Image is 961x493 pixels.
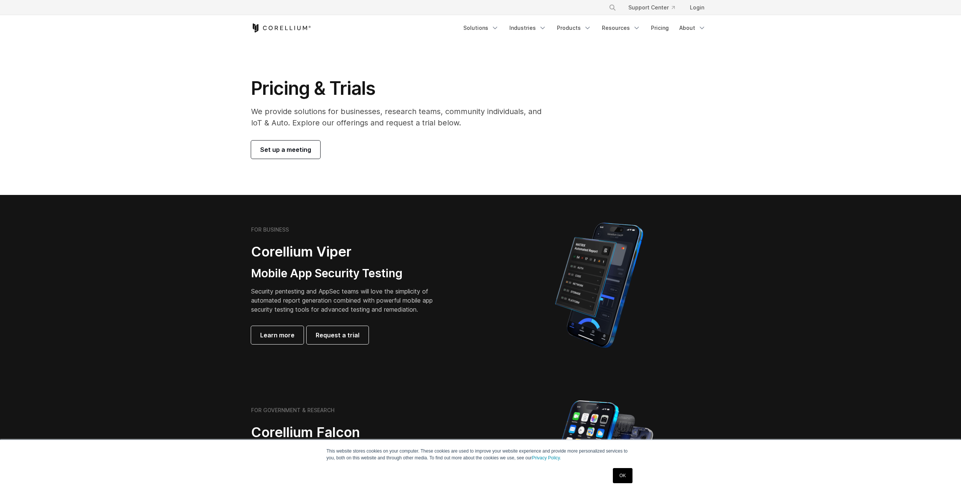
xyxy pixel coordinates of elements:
[251,424,463,441] h2: Corellium Falcon
[675,21,710,35] a: About
[251,243,444,260] h2: Corellium Viper
[459,21,503,35] a: Solutions
[251,326,304,344] a: Learn more
[260,331,295,340] span: Learn more
[316,331,359,340] span: Request a trial
[622,1,681,14] a: Support Center
[307,326,369,344] a: Request a trial
[251,287,444,314] p: Security pentesting and AppSec teams will love the simplicity of automated report generation comb...
[260,145,311,154] span: Set up a meeting
[532,455,561,461] a: Privacy Policy.
[327,448,635,461] p: This website stores cookies on your computer. These cookies are used to improve your website expe...
[251,141,320,159] a: Set up a meeting
[646,21,673,35] a: Pricing
[251,226,289,233] h6: FOR BUSINESS
[251,23,311,32] a: Corellium Home
[684,1,710,14] a: Login
[600,1,710,14] div: Navigation Menu
[606,1,619,14] button: Search
[251,77,552,100] h1: Pricing & Trials
[251,407,335,414] h6: FOR GOVERNMENT & RESEARCH
[613,468,632,483] a: OK
[251,266,444,281] h3: Mobile App Security Testing
[459,21,710,35] div: Navigation Menu
[542,219,656,351] img: Corellium MATRIX automated report on iPhone showing app vulnerability test results across securit...
[552,21,596,35] a: Products
[505,21,551,35] a: Industries
[251,106,552,128] p: We provide solutions for businesses, research teams, community individuals, and IoT & Auto. Explo...
[597,21,645,35] a: Resources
